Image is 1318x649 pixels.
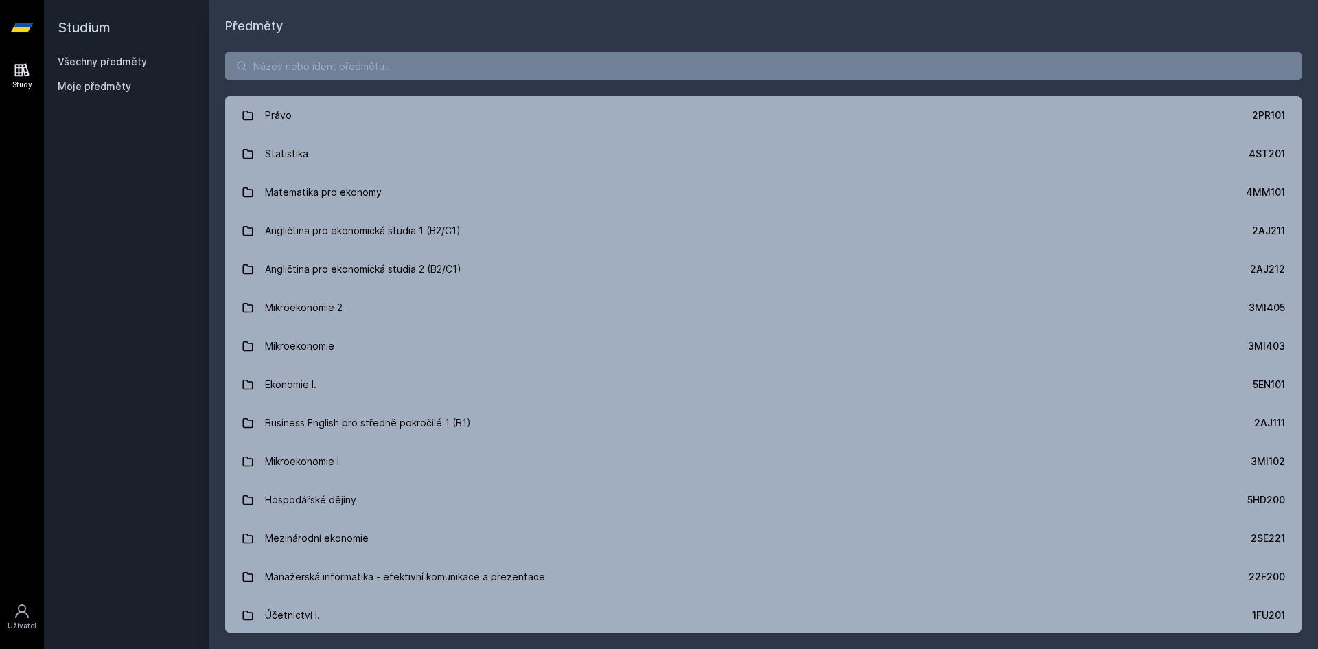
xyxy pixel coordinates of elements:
[3,55,41,97] a: Study
[1249,301,1285,315] div: 3MI405
[265,332,334,360] div: Mikroekonomie
[1249,147,1285,161] div: 4ST201
[1251,532,1285,545] div: 2SE221
[58,80,131,93] span: Moje předměty
[1253,378,1285,391] div: 5EN101
[225,327,1302,365] a: Mikroekonomie 3MI403
[265,563,545,591] div: Manažerská informatika - efektivní komunikace a prezentace
[225,250,1302,288] a: Angličtina pro ekonomická studia 2 (B2/C1) 2AJ212
[1246,185,1285,199] div: 4MM101
[265,294,343,321] div: Mikroekonomie 2
[225,16,1302,36] h1: Předměty
[3,596,41,638] a: Uživatel
[8,621,36,631] div: Uživatel
[265,179,382,206] div: Matematika pro ekonomy
[225,481,1302,519] a: Hospodářské dějiny 5HD200
[265,217,461,244] div: Angličtina pro ekonomická studia 1 (B2/C1)
[225,558,1302,596] a: Manažerská informatika - efektivní komunikace a prezentace 22F200
[265,371,316,398] div: Ekonomie I.
[225,173,1302,212] a: Matematika pro ekonomy 4MM101
[225,404,1302,442] a: Business English pro středně pokročilé 1 (B1) 2AJ111
[225,135,1302,173] a: Statistika 4ST201
[225,365,1302,404] a: Ekonomie I. 5EN101
[265,525,369,552] div: Mezinárodní ekonomie
[225,596,1302,635] a: Účetnictví I. 1FU201
[265,255,461,283] div: Angličtina pro ekonomická studia 2 (B2/C1)
[1252,608,1285,622] div: 1FU201
[265,102,292,129] div: Právo
[265,486,356,514] div: Hospodářské dějiny
[12,80,32,90] div: Study
[1247,493,1285,507] div: 5HD200
[265,448,339,475] div: Mikroekonomie I
[1252,109,1285,122] div: 2PR101
[1248,339,1285,353] div: 3MI403
[1254,416,1285,430] div: 2AJ111
[225,96,1302,135] a: Právo 2PR101
[265,140,308,168] div: Statistika
[265,602,320,629] div: Účetnictví I.
[1251,455,1285,468] div: 3MI102
[225,442,1302,481] a: Mikroekonomie I 3MI102
[225,212,1302,250] a: Angličtina pro ekonomická studia 1 (B2/C1) 2AJ211
[225,52,1302,80] input: Název nebo ident předmětu…
[1250,262,1285,276] div: 2AJ212
[1249,570,1285,584] div: 22F200
[225,288,1302,327] a: Mikroekonomie 2 3MI405
[225,519,1302,558] a: Mezinárodní ekonomie 2SE221
[58,56,147,67] a: Všechny předměty
[1252,224,1285,238] div: 2AJ211
[265,409,471,437] div: Business English pro středně pokročilé 1 (B1)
